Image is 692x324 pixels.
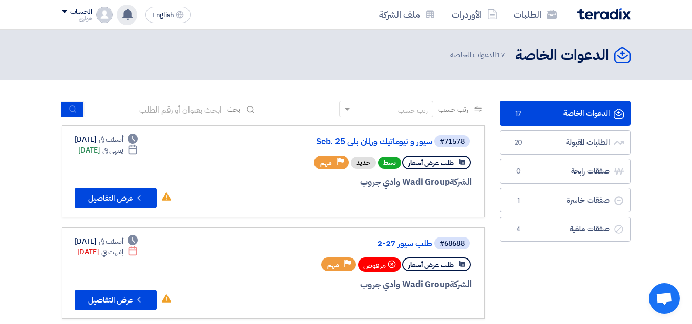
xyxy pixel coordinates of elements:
[515,46,609,66] h2: الدعوات الخاصة
[99,134,123,145] span: أنشئت في
[513,196,525,206] span: 1
[438,104,468,115] span: رتب حسب
[496,49,505,60] span: 17
[99,236,123,247] span: أنشئت في
[439,138,465,145] div: #71578
[500,188,631,213] a: صفقات خاسرة1
[96,7,113,23] img: profile_test.png
[78,145,138,156] div: [DATE]
[320,158,332,168] span: مهم
[450,176,472,188] span: الشركة
[513,166,525,177] span: 0
[70,8,92,16] div: الحساب
[450,49,507,61] span: الدعوات الخاصة
[227,137,432,146] a: سيور و نيوماتيك ورلمان بلي Seb. 25
[84,102,227,117] input: ابحث بعنوان أو رقم الطلب
[62,16,92,21] div: هوارى
[77,247,138,257] div: [DATE]
[75,290,157,310] button: عرض التفاصيل
[358,257,401,272] div: مرفوض
[351,157,376,169] div: جديد
[225,278,472,291] div: Wadi Group وادي جروب
[102,145,123,156] span: ينتهي في
[408,260,454,270] span: طلب عرض أسعار
[577,8,631,20] img: Teradix logo
[101,247,123,257] span: إنتهت في
[500,130,631,155] a: الطلبات المقبولة20
[327,260,339,270] span: مهم
[450,278,472,291] span: الشركة
[500,159,631,184] a: صفقات رابحة0
[75,236,138,247] div: [DATE]
[75,188,157,208] button: عرض التفاصيل
[145,7,191,23] button: English
[513,109,525,119] span: 17
[439,240,465,247] div: #68688
[408,158,454,168] span: طلب عرض أسعار
[378,157,401,169] span: نشط
[225,176,472,189] div: Wadi Group وادي جروب
[371,3,444,27] a: ملف الشركة
[152,12,174,19] span: English
[649,283,680,314] div: دردشة مفتوحة
[75,134,138,145] div: [DATE]
[227,239,432,248] a: طلب سيور 27-2
[444,3,506,27] a: الأوردرات
[513,138,525,148] span: 20
[227,104,241,115] span: بحث
[513,224,525,234] span: 4
[398,105,428,116] div: رتب حسب
[500,217,631,242] a: صفقات ملغية4
[500,101,631,126] a: الدعوات الخاصة17
[506,3,565,27] a: الطلبات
